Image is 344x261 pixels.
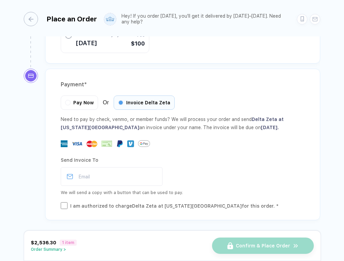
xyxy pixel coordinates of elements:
span: Pay Now [73,100,94,105]
span: [DATE] [76,38,119,49]
span: 1 item [60,240,77,246]
img: user profile [104,13,116,25]
img: master-card [87,138,97,149]
div: Need to pay by check, venmo, or member funds? We will process your order and send an invoice unde... [61,115,305,132]
span: $2,536.30 [31,240,56,245]
div: Place an Order [46,15,97,23]
div: Payment [61,79,305,90]
div: Send Invoice To [61,155,305,166]
img: GPay [138,138,150,150]
div: We will send a copy with a button that can be used to pay. [61,189,305,197]
div: Or [61,95,175,110]
button: Guaranteed Delivery By[DATE]Fee$100 [61,27,149,53]
span: [DATE] . [261,125,279,130]
div: I am authorized to charge Delta Zeta at [US_STATE][GEOGRAPHIC_DATA] for this order. * [70,202,279,210]
img: Paypal [116,140,123,147]
img: Venmo [127,140,134,147]
span: $100 [131,40,145,48]
img: cheque [101,140,112,147]
span: Invoice Delta Zeta [126,100,170,105]
img: express [61,140,68,147]
img: visa [72,138,82,149]
div: Pay Now [61,95,98,110]
div: Invoice Delta Zeta [114,95,175,110]
div: Hey! If you order [DATE], you'll get it delivered by [DATE]–[DATE]. Need any help? [121,13,287,25]
button: Order Summary > [31,247,77,252]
